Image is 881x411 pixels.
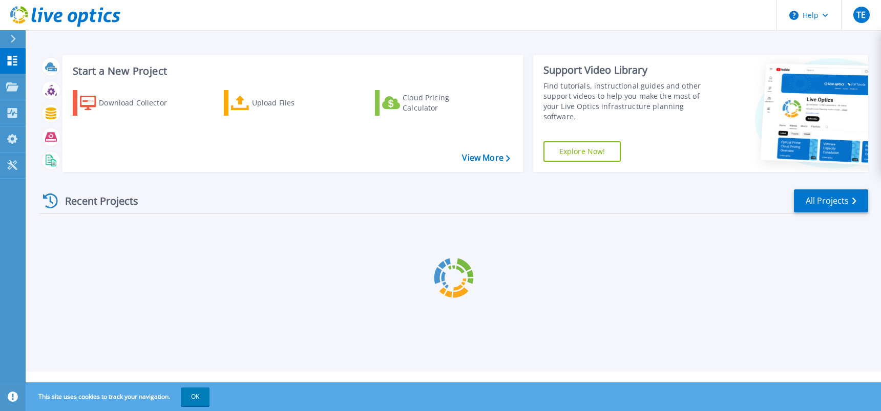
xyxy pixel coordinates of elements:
[99,93,181,113] div: Download Collector
[543,63,713,77] div: Support Video Library
[224,90,338,116] a: Upload Files
[73,66,510,77] h3: Start a New Project
[181,387,209,406] button: OK
[375,90,489,116] a: Cloud Pricing Calculator
[252,93,334,113] div: Upload Files
[403,93,485,113] div: Cloud Pricing Calculator
[73,90,187,116] a: Download Collector
[39,188,152,213] div: Recent Projects
[462,153,510,163] a: View More
[794,189,868,212] a: All Projects
[543,141,621,162] a: Explore Now!
[856,11,866,19] span: TE
[543,81,713,122] div: Find tutorials, instructional guides and other support videos to help you make the most of your L...
[28,387,209,406] span: This site uses cookies to track your navigation.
